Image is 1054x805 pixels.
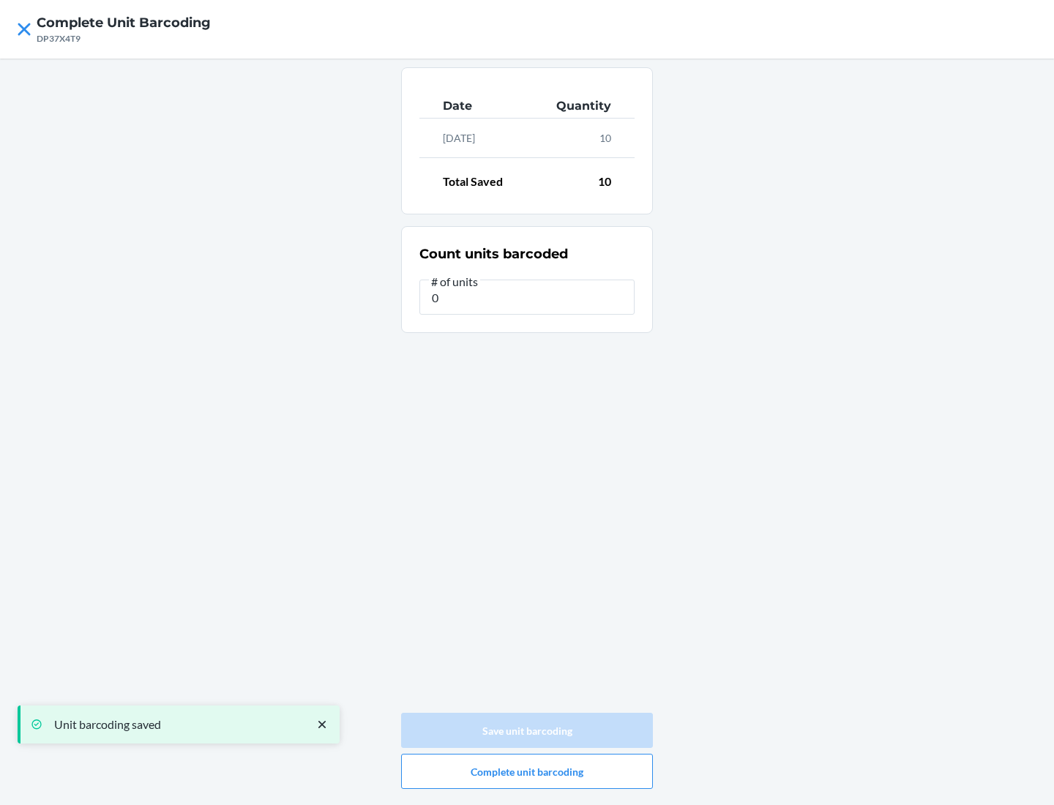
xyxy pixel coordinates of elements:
[419,94,509,119] th: Date
[401,754,653,789] button: Complete unit barcoding
[598,173,611,190] p: 10
[401,713,653,748] button: Save unit barcoding
[419,119,509,158] td: [DATE]
[443,173,503,190] p: Total Saved
[419,280,635,315] input: # of units
[37,32,211,45] div: DP37X4T9
[509,94,635,119] th: Quantity
[429,274,480,289] span: # of units
[54,717,300,732] p: Unit barcoding saved
[315,717,329,732] svg: close toast
[37,13,211,32] h4: Complete Unit barcoding
[509,119,635,158] td: 10
[419,244,568,263] h2: Count units barcoded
